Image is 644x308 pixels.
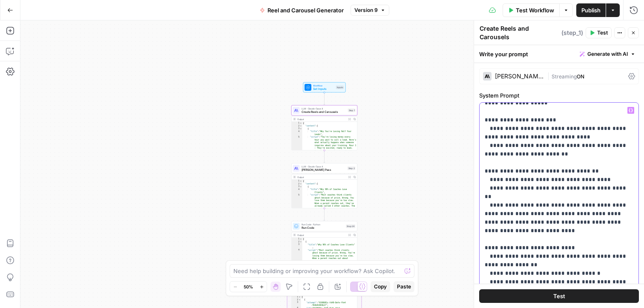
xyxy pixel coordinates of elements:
g: Edge from start to step_1 [324,92,325,105]
span: [PERSON_NAME] Pass [302,168,346,172]
button: Test [479,289,639,303]
div: LLM · Claude Opus 4Create Reels and CarouselsStep 1Output{ "content":[ { "title":"Why You're Losi... [291,105,357,150]
div: LLM · Claude Opus 4[PERSON_NAME] PassStep 2Output{ "content":[ { "title":"Why 90% of Coaches Lose... [291,163,357,208]
div: Step 24 [346,225,356,228]
div: Write your prompt [474,45,644,63]
span: Toggle code folding, rows 3 through 13 [300,185,302,188]
span: Toggle code folding, rows 3 through 13 [300,127,302,130]
div: 2 [292,125,302,128]
div: [PERSON_NAME] Opus 4 [495,73,544,79]
button: Paste [394,281,414,292]
span: Workflow [313,84,334,87]
span: Create Reels and Carousels [302,110,346,114]
span: Toggle code folding, rows 1 through 110 [300,122,302,125]
span: ( step_1 ) [561,29,583,37]
button: Reel and Carousel Generator [255,3,349,17]
button: Publish [576,3,606,17]
div: 3 [292,243,302,249]
div: 3 [292,301,301,307]
div: 1 [292,180,302,183]
div: Step 2 [348,167,356,170]
div: Inputs [336,86,344,89]
span: 50% [244,283,253,290]
label: System Prompt [479,91,639,100]
span: Publish [581,6,601,14]
span: Test [553,292,565,300]
span: Set Inputs [313,87,334,91]
button: Test Workflow [503,3,559,17]
button: Copy [371,281,390,292]
span: Toggle code folding, rows 1 through 121 [300,180,302,183]
div: Output [297,118,346,121]
div: 1 [292,296,301,299]
div: Run Code · PythonRun CodeStep 24Output[ { "title":"Why 90% of Coaches Lose Clients" , "script":"M... [291,221,357,266]
span: Reel and Carousel Generator [267,6,344,14]
div: 1 [292,122,302,125]
span: Toggle code folding, rows 2 through 120 [300,183,302,186]
button: Generate with AI [576,49,639,60]
div: 1 [292,238,302,241]
div: 2 [292,183,302,186]
span: ON [577,73,584,80]
div: 3 [292,185,302,188]
span: LLM · Claude Opus 4 [302,165,346,168]
span: LLM · Claude Opus 4 [302,107,346,110]
span: Toggle code folding, rows 1 through 68 [299,296,301,299]
span: Generate with AI [587,50,628,58]
span: Run Code [302,226,345,230]
textarea: Create Reels and Carousels [480,24,559,41]
div: Output [297,176,346,179]
div: 2 [292,299,301,302]
span: Streaming [552,73,577,80]
span: Test [597,29,608,37]
span: Version 9 [354,6,378,14]
g: Edge from step_1 to step_2 [324,150,325,163]
span: Paste [397,283,411,291]
span: Copy [374,283,387,291]
div: Output [297,233,346,237]
div: 5 [292,194,302,222]
button: Version 9 [351,5,389,16]
span: Toggle code folding, rows 2 through 7 [299,299,301,302]
button: Test [586,27,612,38]
g: Edge from step_2 to step_24 [324,208,325,221]
div: 4 [292,188,302,194]
span: | [547,72,552,80]
span: Toggle code folding, rows 2 through 12 [300,241,302,244]
span: Toggle code folding, rows 2 through 109 [300,125,302,128]
span: Run Code · Python [302,223,345,226]
div: 5 [292,136,302,172]
div: 3 [292,127,302,130]
div: 4 [292,130,302,136]
span: Toggle code folding, rows 1 through 119 [300,238,302,241]
div: Step 1 [348,109,356,112]
div: WorkflowSet InputsInputs [291,82,357,92]
div: 2 [292,241,302,244]
div: 4 [292,249,302,279]
span: Test Workflow [516,6,554,14]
